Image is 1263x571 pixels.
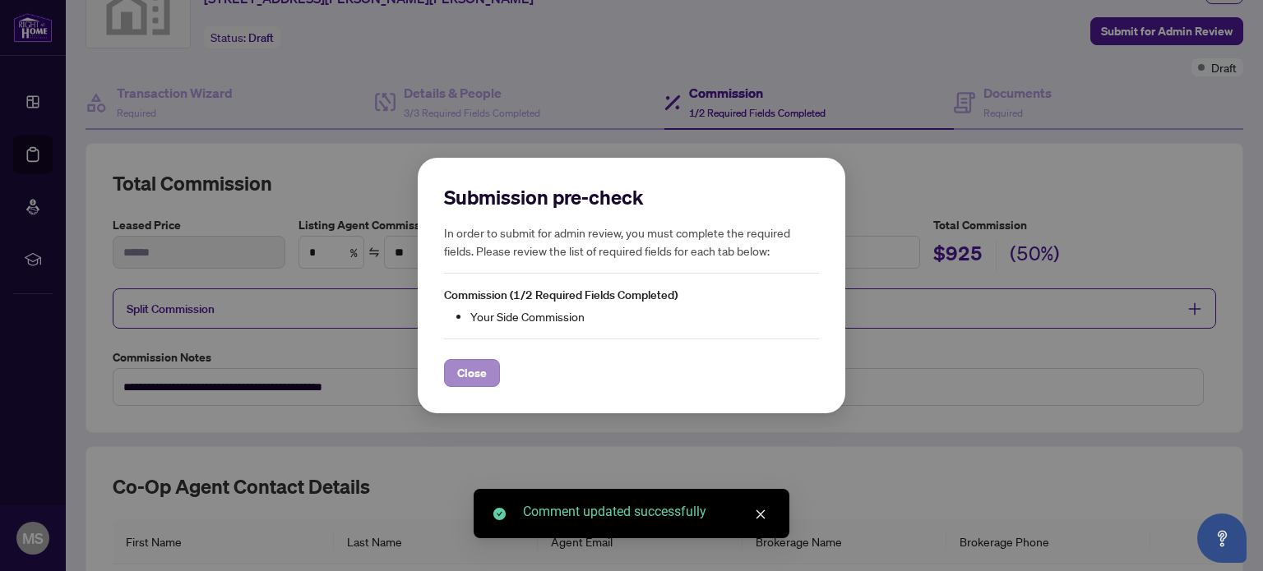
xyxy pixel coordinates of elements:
button: Open asap [1197,513,1247,563]
div: Comment updated successfully [523,502,770,522]
h5: In order to submit for admin review, you must complete the required fields. Please review the lis... [444,223,819,260]
h2: Submission pre-check [444,184,819,210]
span: Commission (1/2 Required Fields Completed) [444,288,678,302]
li: Your Side Commission [470,307,819,325]
a: Close [752,505,770,523]
span: close [755,509,766,520]
button: Close [444,359,500,387]
span: Close [457,360,487,386]
span: check-circle [493,508,506,520]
